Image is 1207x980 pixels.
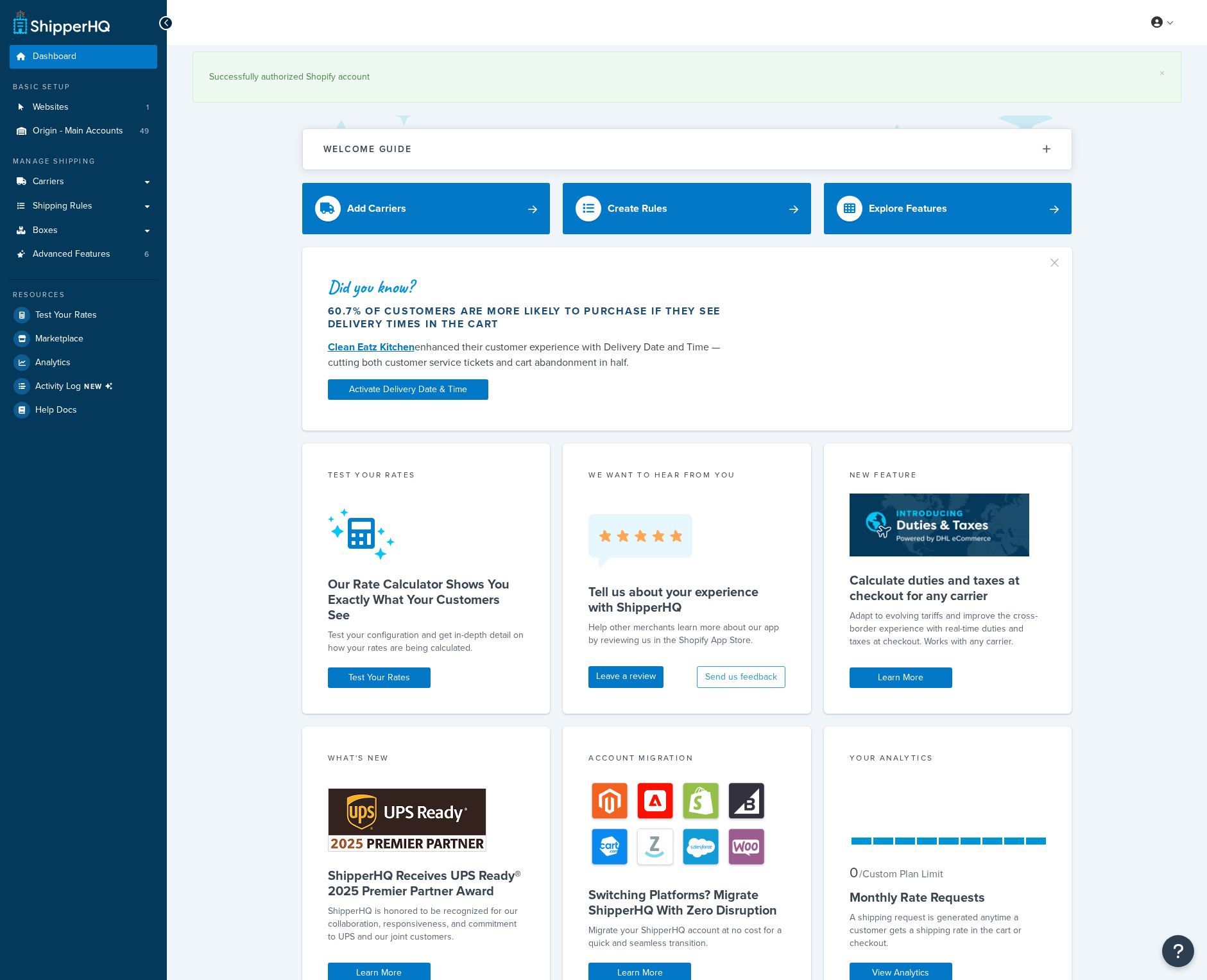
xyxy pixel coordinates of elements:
[10,327,157,350] a: Marketplace
[328,576,525,623] h5: Our Rate Calculator Shows You Exactly What Your Customers See
[35,378,118,395] span: Activity Log
[328,469,525,484] div: Test your rates
[10,156,157,167] div: Manage Shipping
[328,752,525,767] div: What's New
[850,469,1047,484] div: New Feature
[328,667,431,688] a: Test Your Rates
[588,666,663,688] a: Leave a review
[35,405,77,416] span: Help Docs
[850,890,1047,905] h5: Monthly Rate Requests
[10,375,157,398] a: Activity LogNEW
[697,666,785,688] button: Send us feedback
[347,200,406,218] div: Add Carriers
[209,68,1165,86] div: Successfully authorized Shopify account
[588,887,785,918] h5: Switching Platforms? Migrate ShipperHQ With Zero Disruption
[10,304,157,327] a: Test Your Rates
[850,752,1047,767] div: Your Analytics
[10,96,157,119] a: Websites1
[869,200,947,218] div: Explore Features
[850,862,858,883] span: 0
[33,126,123,137] span: Origin - Main Accounts
[323,144,412,154] h2: Welcome Guide
[33,102,69,113] span: Websites
[35,357,71,368] span: Analytics
[859,866,943,881] small: / Custom Plan Limit
[1160,68,1165,78] a: ×
[10,243,157,266] a: Advanced Features6
[824,183,1072,234] a: Explore Features
[10,243,157,266] li: Advanced Features
[10,289,157,300] div: Resources
[10,119,157,143] a: Origin - Main Accounts49
[10,119,157,143] li: Origin - Main Accounts
[10,194,157,218] a: Shipping Rules
[146,102,149,113] span: 1
[588,469,785,481] p: we want to hear from you
[1162,935,1194,967] button: Open Resource Center
[328,340,415,354] a: Clean Eatz Kitchen
[850,610,1047,648] p: Adapt to evolving tariffs and improve the cross-border experience with real-time duties and taxes...
[588,924,785,950] div: Migrate your ShipperHQ account at no cost for a quick and seamless transition.
[588,752,785,767] div: Account Migration
[850,911,1047,950] div: A shipping request is generated anytime a customer gets a shipping rate in the cart or checkout.
[10,399,157,422] a: Help Docs
[33,51,76,62] span: Dashboard
[328,629,525,655] div: Test your configuration and get in-depth detail on how your rates are being calculated.
[10,351,157,374] a: Analytics
[328,305,733,331] div: 60.7% of customers are more likely to purchase if they see delivery times in the cart
[608,200,667,218] div: Create Rules
[588,584,785,615] h5: Tell us about your experience with ShipperHQ
[328,340,733,370] div: enhanced their customer experience with Delivery Date and Time — cutting both customer service ti...
[33,176,64,187] span: Carriers
[144,249,149,260] span: 6
[850,572,1047,603] h5: Calculate duties and taxes at checkout for any carrier
[84,381,118,391] span: NEW
[33,201,92,212] span: Shipping Rules
[10,45,157,69] a: Dashboard
[850,667,952,688] a: Learn More
[563,183,811,234] a: Create Rules
[10,82,157,92] div: Basic Setup
[10,219,157,243] a: Boxes
[35,334,83,345] span: Marketplace
[35,310,97,321] span: Test Your Rates
[328,379,488,400] a: Activate Delivery Date & Time
[328,905,525,943] p: ShipperHQ is honored to be recognized for our collaboration, responsiveness, and commitment to UP...
[328,278,733,296] div: Did you know?
[33,249,110,260] span: Advanced Features
[302,183,551,234] a: Add Carriers
[33,225,58,236] span: Boxes
[10,375,157,398] li: [object Object]
[140,126,149,137] span: 49
[588,621,785,647] p: Help other merchants learn more about our app by reviewing us in the Shopify App Store.
[303,129,1072,169] button: Welcome Guide
[328,868,525,898] h5: ShipperHQ Receives UPS Ready® 2025 Premier Partner Award
[10,170,157,194] a: Carriers
[10,96,157,119] li: Websites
